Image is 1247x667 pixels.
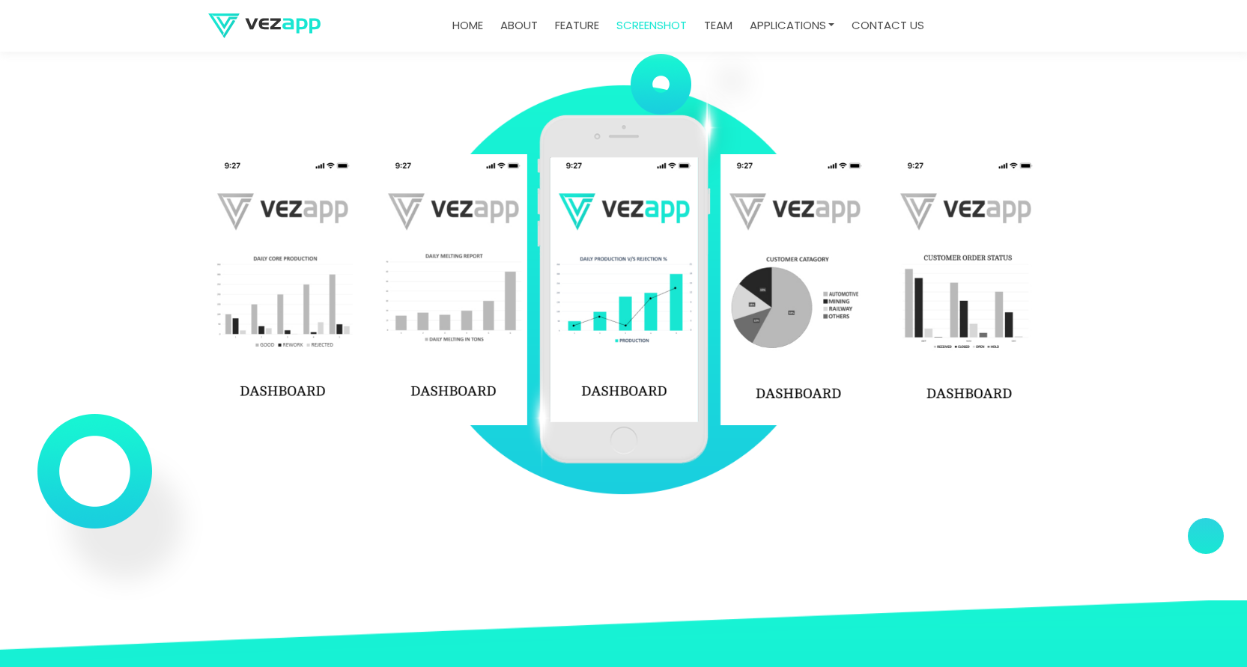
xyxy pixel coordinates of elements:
[891,154,1040,424] img: app
[846,11,930,40] a: contact us
[41,414,207,600] img: feature-circle-three
[549,11,605,40] a: feature
[494,11,544,40] a: about
[524,275,560,418] img: light
[208,13,321,38] img: logo
[208,154,356,424] img: app
[698,11,738,40] a: team
[536,115,712,465] img: screenshot-mob
[446,11,489,40] a: Home
[720,154,869,424] img: app
[706,138,711,159] img: light-right
[379,154,527,424] img: app
[744,11,841,40] a: Applications
[610,11,693,40] a: screenshot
